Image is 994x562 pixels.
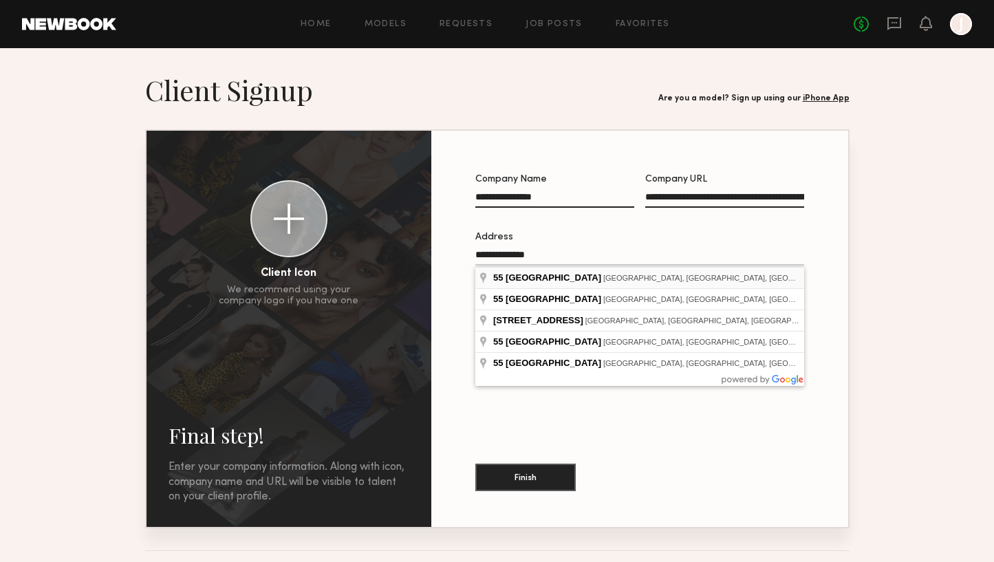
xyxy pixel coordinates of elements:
div: Company URL [645,175,804,184]
div: Client Icon [261,268,316,279]
a: Job Posts [526,20,583,29]
div: We recommend using your company logo if you have one [219,285,358,307]
span: 55 [493,336,503,347]
h1: Client Signup [145,73,313,107]
a: J [950,13,972,35]
h2: Final step! [169,422,409,449]
div: Enter your company information. Along with icon, company name and URL will be visible to talent o... [169,460,409,505]
span: [GEOGRAPHIC_DATA], [GEOGRAPHIC_DATA], [GEOGRAPHIC_DATA] [603,338,848,346]
span: [GEOGRAPHIC_DATA] [506,294,601,304]
span: [GEOGRAPHIC_DATA] [506,336,601,347]
a: iPhone App [803,94,850,102]
input: Address [475,250,804,266]
span: [GEOGRAPHIC_DATA], [GEOGRAPHIC_DATA], [GEOGRAPHIC_DATA] [603,359,848,367]
input: Company URL [645,193,804,208]
span: 55 [493,272,503,283]
span: [STREET_ADDRESS] [493,315,583,325]
span: [GEOGRAPHIC_DATA], [GEOGRAPHIC_DATA], [GEOGRAPHIC_DATA] [603,274,848,282]
input: Company Name [475,192,634,208]
a: Models [365,20,407,29]
a: Favorites [616,20,670,29]
button: Finish [475,464,576,491]
span: [GEOGRAPHIC_DATA] [506,358,601,368]
span: 55 [493,358,503,368]
span: 55 [493,294,503,304]
a: Home [301,20,332,29]
div: Company Name [475,175,634,184]
div: Are you a model? Sign up using our [658,94,850,103]
a: Requests [440,20,493,29]
span: [GEOGRAPHIC_DATA], [GEOGRAPHIC_DATA], [GEOGRAPHIC_DATA] [585,316,830,325]
span: [GEOGRAPHIC_DATA] [506,272,601,283]
span: [GEOGRAPHIC_DATA], [GEOGRAPHIC_DATA], [GEOGRAPHIC_DATA] [603,295,848,303]
div: Address [475,233,804,242]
